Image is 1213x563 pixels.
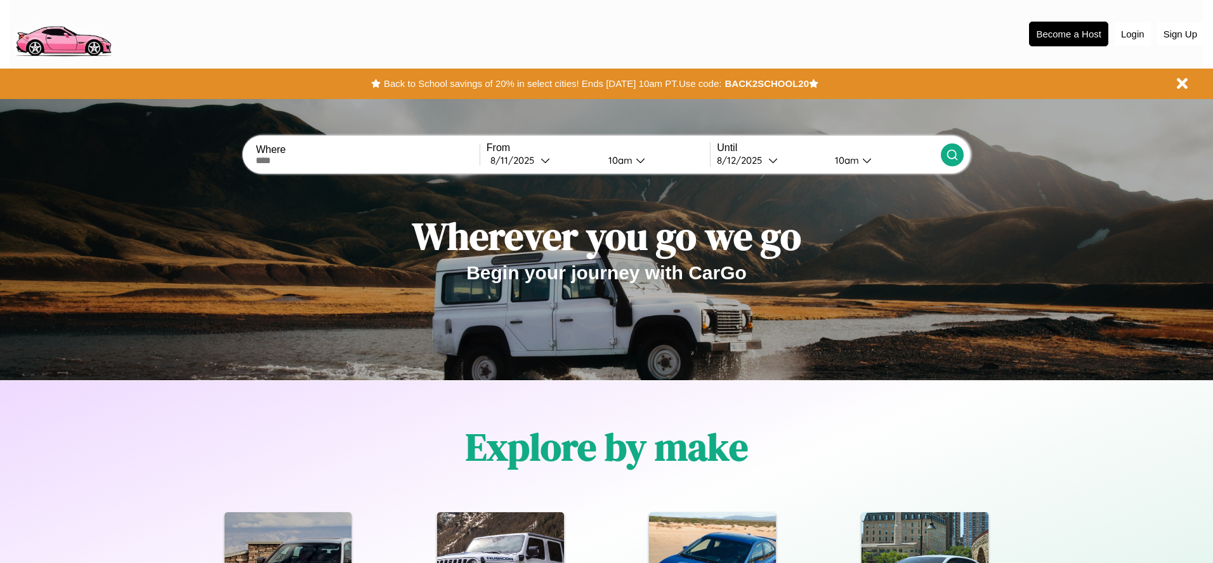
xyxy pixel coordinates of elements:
button: Become a Host [1029,22,1108,46]
label: From [487,142,710,154]
button: Back to School savings of 20% in select cities! Ends [DATE] 10am PT.Use code: [381,75,725,93]
label: Where [256,144,479,156]
button: 8/11/2025 [487,154,598,167]
div: 10am [602,154,636,166]
button: Sign Up [1157,22,1203,46]
h1: Explore by make [466,421,748,473]
b: BACK2SCHOOL20 [725,78,809,89]
div: 8 / 12 / 2025 [717,154,768,166]
button: 10am [825,154,940,167]
img: logo [10,6,117,60]
button: 10am [598,154,710,167]
div: 8 / 11 / 2025 [490,154,541,166]
label: Until [717,142,940,154]
div: 10am [829,154,862,166]
button: Login [1115,22,1151,46]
